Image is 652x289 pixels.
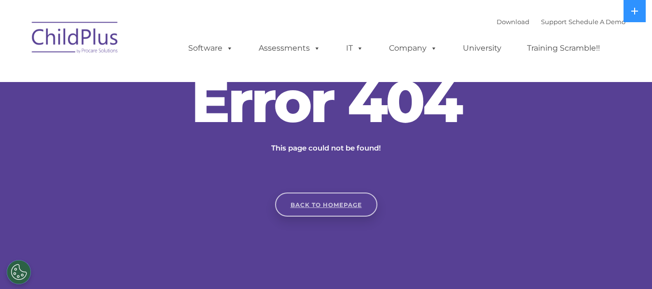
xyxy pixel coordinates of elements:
[179,39,243,58] a: Software
[275,193,377,217] a: Back to homepage
[497,18,625,26] font: |
[569,18,625,26] a: Schedule A Demo
[379,39,447,58] a: Company
[7,260,31,284] button: Cookies Settings
[181,72,471,130] h2: Error 404
[453,39,511,58] a: University
[497,18,529,26] a: Download
[517,39,610,58] a: Training Scramble!!
[541,18,567,26] a: Support
[225,142,428,154] p: This page could not be found!
[249,39,330,58] a: Assessments
[336,39,373,58] a: IT
[27,15,124,63] img: ChildPlus by Procare Solutions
